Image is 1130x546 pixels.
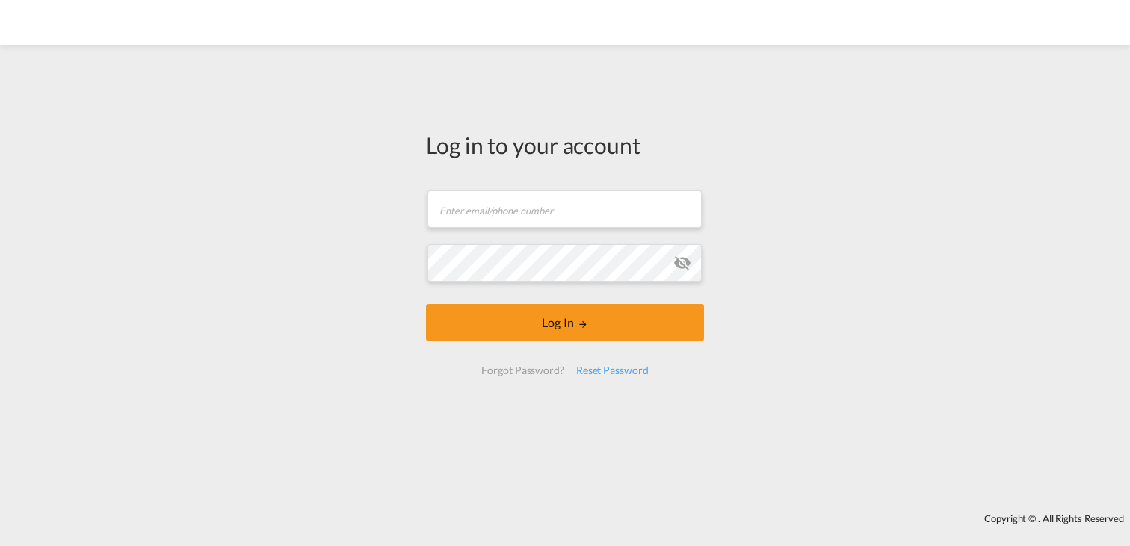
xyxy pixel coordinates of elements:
div: Forgot Password? [475,357,569,384]
md-icon: icon-eye-off [673,254,691,272]
div: Reset Password [570,357,655,384]
input: Enter email/phone number [427,190,702,228]
div: Log in to your account [426,129,704,161]
button: LOGIN [426,304,704,341]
